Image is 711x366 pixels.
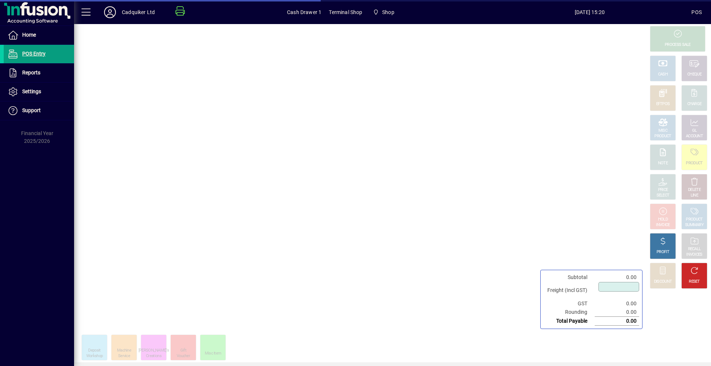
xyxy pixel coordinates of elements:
[656,222,670,228] div: INVOICE
[98,6,122,19] button: Profile
[86,353,103,359] div: Workshop
[118,353,130,359] div: Service
[654,279,672,285] div: DISCOUNT
[205,351,221,356] div: Misc Item
[686,252,702,258] div: INVOICES
[370,6,397,19] span: Shop
[287,6,321,18] span: Cash Drawer 1
[595,273,639,282] td: 0.00
[595,308,639,317] td: 0.00
[544,308,595,317] td: Rounding
[658,128,667,134] div: MISC
[88,348,100,353] div: Deposit
[656,101,670,107] div: EFTPOS
[691,193,698,198] div: LINE
[685,222,704,228] div: SUMMARY
[22,51,46,57] span: POS Entry
[22,70,40,75] span: Reports
[544,273,595,282] td: Subtotal
[686,134,703,139] div: ACCOUNT
[138,348,169,353] div: [PERSON_NAME]'s
[22,32,36,38] span: Home
[177,353,190,359] div: Voucher
[658,72,668,77] div: CASH
[654,134,671,139] div: PRODUCT
[22,88,41,94] span: Settings
[146,353,161,359] div: Creations
[691,6,702,18] div: POS
[122,6,155,18] div: Cadquiker Ltd
[4,64,74,82] a: Reports
[544,317,595,326] td: Total Payable
[658,161,668,166] div: NOTE
[658,217,668,222] div: HOLD
[544,299,595,308] td: GST
[4,83,74,101] a: Settings
[595,317,639,326] td: 0.00
[488,6,691,18] span: [DATE] 15:20
[382,6,394,18] span: Shop
[544,282,595,299] td: Freight (Incl GST)
[665,42,691,48] div: PROCESS SALE
[688,187,701,193] div: DELETE
[686,161,702,166] div: PRODUCT
[657,193,670,198] div: SELECT
[180,348,186,353] div: Gift
[688,246,701,252] div: RECALL
[4,101,74,120] a: Support
[686,217,702,222] div: PRODUCT
[692,128,697,134] div: GL
[4,26,74,44] a: Home
[687,72,701,77] div: CHEQUE
[689,279,700,285] div: RESET
[22,107,41,113] span: Support
[117,348,131,353] div: Machine
[658,187,668,193] div: PRICE
[329,6,362,18] span: Terminal Shop
[595,299,639,308] td: 0.00
[687,101,702,107] div: CHARGE
[657,249,669,255] div: PROFIT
